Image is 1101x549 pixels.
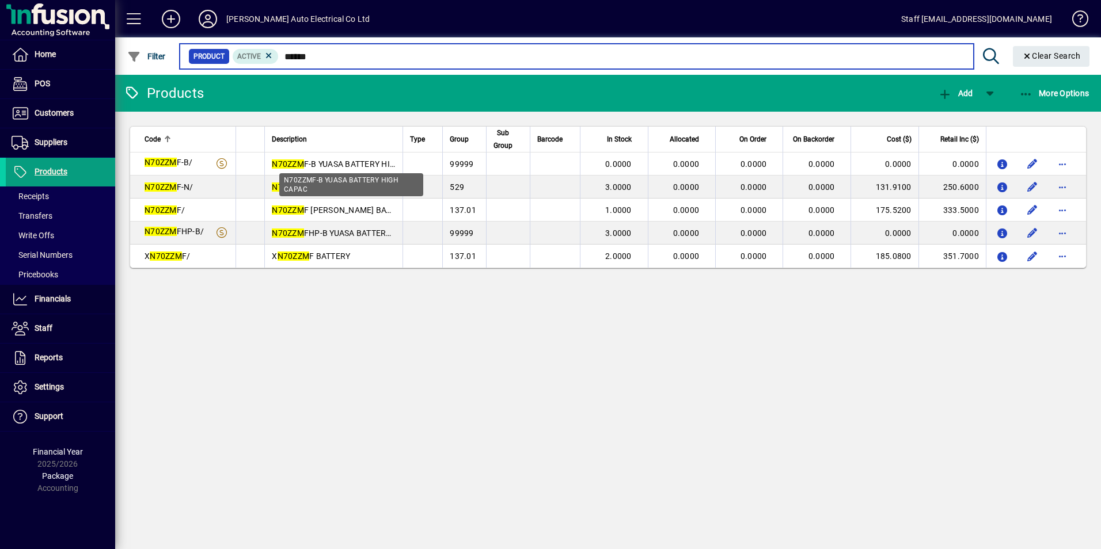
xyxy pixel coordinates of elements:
[272,228,304,238] em: N70ZZM
[145,133,229,146] div: Code
[450,133,469,146] span: Group
[6,226,115,245] a: Write Offs
[35,382,64,391] span: Settings
[237,52,261,60] span: Active
[272,159,304,169] em: N70ZZM
[918,222,986,245] td: 0.0000
[605,159,632,169] span: 0.0000
[673,159,700,169] span: 0.0000
[808,159,835,169] span: 0.0000
[851,199,918,222] td: 175.5200
[6,70,115,98] a: POS
[35,294,71,303] span: Financials
[145,227,204,236] span: FHP-B/
[35,49,56,59] span: Home
[808,228,835,238] span: 0.0000
[605,182,632,192] span: 3.0000
[6,186,115,206] a: Receipts
[537,133,573,146] div: Barcode
[673,182,700,192] span: 0.0000
[1019,89,1089,98] span: More Options
[808,205,835,215] span: 0.0000
[450,133,479,146] div: Group
[35,108,74,117] span: Customers
[272,133,396,146] div: Description
[655,133,710,146] div: Allocated
[808,182,835,192] span: 0.0000
[35,138,67,147] span: Suppliers
[33,447,83,456] span: Financial Year
[272,228,458,238] span: FHP-B YUASA BATTERY ECON = F
[739,133,766,146] span: On Order
[493,127,523,152] div: Sub Group
[673,251,700,261] span: 0.0000
[851,176,918,199] td: 131.9100
[6,128,115,157] a: Suppliers
[6,265,115,284] a: Pricebooks
[145,205,185,215] span: F/
[6,373,115,402] a: Settings
[918,245,986,268] td: 351.7000
[150,251,182,261] em: N70ZZM
[1053,178,1072,196] button: More options
[410,133,435,146] div: Type
[1053,155,1072,173] button: More options
[410,133,425,146] span: Type
[1022,51,1081,60] span: Clear Search
[935,83,975,104] button: Add
[153,9,189,29] button: Add
[35,79,50,88] span: POS
[6,245,115,265] a: Serial Numbers
[272,205,304,215] em: N70ZZM
[145,158,177,167] em: N70ZZM
[6,402,115,431] a: Support
[605,228,632,238] span: 3.0000
[145,205,177,215] em: N70ZZM
[450,182,464,192] span: 529
[278,251,310,261] em: N70ZZM
[6,206,115,226] a: Transfers
[272,251,350,261] span: X F BATTERY
[670,133,699,146] span: Allocated
[12,231,54,240] span: Write Offs
[145,133,161,146] span: Code
[127,52,166,61] span: Filter
[272,205,437,215] span: F [PERSON_NAME] BATTERY= N70Z
[272,182,304,192] em: N70ZZM
[145,227,177,236] em: N70ZZM
[145,182,193,192] span: F-N/
[537,133,563,146] span: Barcode
[35,411,63,421] span: Support
[607,133,632,146] span: In Stock
[6,40,115,69] a: Home
[741,182,767,192] span: 0.0000
[226,10,370,28] div: [PERSON_NAME] Auto Electrical Co Ltd
[450,159,473,169] span: 99999
[6,344,115,372] a: Reports
[673,205,700,215] span: 0.0000
[272,159,430,169] span: F-B YUASA BATTERY HIGH CAPAC
[723,133,777,146] div: On Order
[1053,224,1072,242] button: More options
[272,133,307,146] span: Description
[1013,46,1090,67] button: Clear
[272,182,404,192] span: F-N BATTERY YUASA ECON
[1023,224,1042,242] button: Edit
[605,205,632,215] span: 1.0000
[12,211,52,220] span: Transfers
[587,133,641,146] div: In Stock
[145,158,193,167] span: F-B/
[35,353,63,362] span: Reports
[42,471,73,481] span: Package
[12,192,49,201] span: Receipts
[918,176,986,199] td: 250.6000
[6,314,115,343] a: Staff
[1016,83,1092,104] button: More Options
[1023,247,1042,265] button: Edit
[808,251,835,261] span: 0.0000
[1053,201,1072,219] button: More options
[918,152,986,176] td: 0.0000
[790,133,845,146] div: On Backorder
[793,133,834,146] span: On Backorder
[6,285,115,314] a: Financials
